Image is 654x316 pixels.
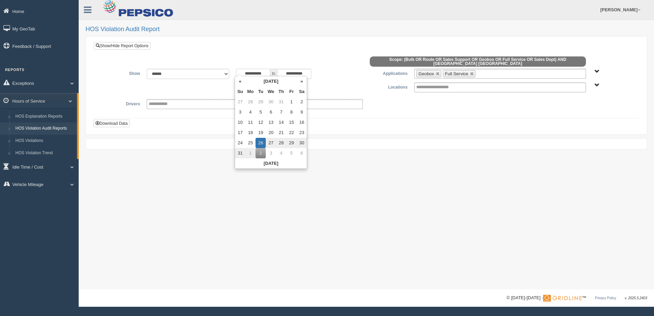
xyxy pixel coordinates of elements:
[297,87,307,97] th: Sa
[276,138,286,148] td: 28
[235,128,245,138] td: 17
[286,148,297,158] td: 5
[595,296,616,300] a: Privacy Policy
[297,76,307,87] th: »
[286,97,297,107] td: 1
[235,87,245,97] th: Su
[286,138,297,148] td: 29
[12,135,77,147] a: HOS Violations
[256,148,266,158] td: 2
[245,87,256,97] th: Mo
[99,69,143,77] label: Show
[276,128,286,138] td: 21
[256,97,266,107] td: 29
[297,138,307,148] td: 30
[276,148,286,158] td: 4
[245,148,256,158] td: 1
[276,107,286,117] td: 7
[266,117,276,128] td: 13
[507,294,647,302] div: © [DATE]-[DATE] - ™
[256,107,266,117] td: 5
[12,110,77,123] a: HOS Explanation Reports
[445,71,468,76] span: Full Service
[297,97,307,107] td: 2
[366,82,411,91] label: Locations
[12,122,77,135] a: HOS Violation Audit Reports
[256,117,266,128] td: 12
[366,69,411,77] label: Applications
[276,87,286,97] th: Th
[286,87,297,97] th: Fr
[245,97,256,107] td: 28
[286,128,297,138] td: 22
[276,97,286,107] td: 31
[297,148,307,158] td: 6
[286,117,297,128] td: 15
[286,107,297,117] td: 8
[266,138,276,148] td: 27
[543,295,582,302] img: Gridline
[276,117,286,128] td: 14
[235,107,245,117] td: 3
[235,97,245,107] td: 27
[93,120,130,127] button: Download Data
[256,138,266,148] td: 26
[235,158,307,169] th: [DATE]
[245,76,297,87] th: [DATE]
[270,69,277,79] span: to
[235,117,245,128] td: 10
[418,71,434,76] span: Geobox
[245,138,256,148] td: 25
[370,56,586,67] span: Scope: (Bulk OR Route OR Sales Support OR Geobox OR Full Service OR Sales Dept) AND [GEOGRAPHIC_D...
[235,76,245,87] th: «
[245,117,256,128] td: 11
[86,26,647,33] h2: HOS Violation Audit Report
[235,138,245,148] td: 24
[235,148,245,158] td: 31
[625,296,647,300] span: v. 2025.5.2403
[266,97,276,107] td: 30
[297,117,307,128] td: 16
[266,87,276,97] th: We
[94,42,151,50] a: Show/Hide Report Options
[12,147,77,159] a: HOS Violation Trend
[266,128,276,138] td: 20
[245,128,256,138] td: 18
[99,99,143,107] label: Drivers
[256,87,266,97] th: Tu
[266,107,276,117] td: 6
[245,107,256,117] td: 4
[297,107,307,117] td: 9
[266,148,276,158] td: 3
[256,128,266,138] td: 19
[297,128,307,138] td: 23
